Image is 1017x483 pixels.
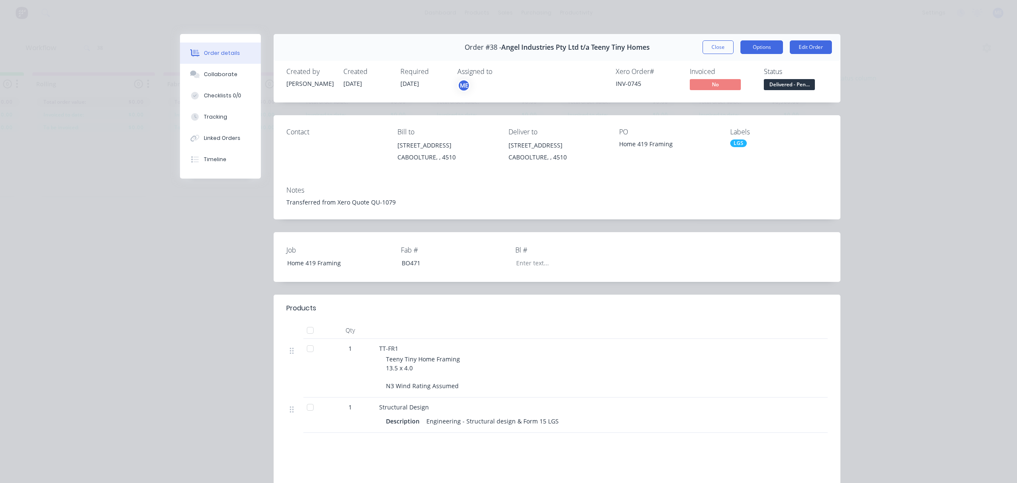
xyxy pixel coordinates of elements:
[204,71,237,78] div: Collaborate
[397,151,495,163] div: CABOOLTURE, , 4510
[457,68,543,76] div: Assigned to
[397,139,495,151] div: [STREET_ADDRESS]
[280,257,387,269] div: Home 419 Framing
[395,257,501,269] div: BO471
[180,85,261,106] button: Checklists 0/0
[790,40,832,54] button: Edit Order
[508,151,606,163] div: CABOOLTURE, , 4510
[508,139,606,151] div: [STREET_ADDRESS]
[343,80,362,88] span: [DATE]
[501,43,650,51] span: Angel Industries Pty Ltd t/a Teeny Tiny Homes
[204,156,226,163] div: Timeline
[204,134,240,142] div: Linked Orders
[401,245,507,255] label: Fab #
[204,49,240,57] div: Order details
[286,186,828,194] div: Notes
[616,79,680,88] div: INV-0745
[730,128,828,136] div: Labels
[286,79,333,88] div: [PERSON_NAME]
[423,415,562,427] div: Engineering - Structural design & Form 15 LGS
[457,79,470,92] button: ME
[379,344,398,352] span: TT-FR1
[690,79,741,90] span: No
[397,139,495,167] div: [STREET_ADDRESS]CABOOLTURE, , 4510
[400,68,447,76] div: Required
[515,245,622,255] label: Bl #
[180,149,261,170] button: Timeline
[764,79,815,92] button: Delivered - Pen...
[325,322,376,339] div: Qty
[180,128,261,149] button: Linked Orders
[386,355,460,390] span: Teeny Tiny Home Framing 13.5 x 4.0 N3 Wind Rating Assumed
[349,403,352,412] span: 1
[764,79,815,90] span: Delivered - Pen...
[180,43,261,64] button: Order details
[386,415,423,427] div: Description
[690,68,754,76] div: Invoiced
[379,403,429,411] span: Structural Design
[730,139,747,147] div: LGS
[397,128,495,136] div: Bill to
[764,68,828,76] div: Status
[286,128,384,136] div: Contact
[286,198,828,207] div: Transferred from Xero Quote QU-1079
[740,40,783,54] button: Options
[465,43,501,51] span: Order #38 -
[619,128,717,136] div: PO
[349,344,352,353] span: 1
[204,113,227,121] div: Tracking
[286,245,393,255] label: Job
[508,139,606,167] div: [STREET_ADDRESS]CABOOLTURE, , 4510
[616,68,680,76] div: Xero Order #
[180,106,261,128] button: Tracking
[180,64,261,85] button: Collaborate
[204,92,241,99] div: Checklists 0/0
[619,139,717,151] div: Home 419 Framing
[508,128,606,136] div: Deliver to
[400,80,419,88] span: [DATE]
[286,68,333,76] div: Created by
[286,303,316,313] div: Products
[343,68,390,76] div: Created
[703,40,734,54] button: Close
